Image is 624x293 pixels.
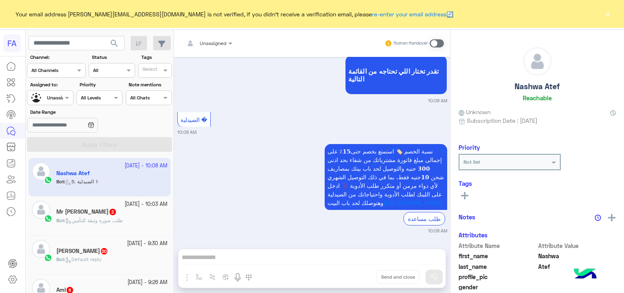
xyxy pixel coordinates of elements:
[129,81,171,88] label: Note mentions
[65,256,102,262] span: Default reply
[524,47,551,75] img: defaultAdmin.png
[538,252,616,260] span: Nashwa
[377,270,419,284] button: Send and close
[56,217,65,223] b: :
[538,262,616,271] span: Atef
[325,144,447,210] p: 18/9/2025, 10:08 AM
[459,262,537,271] span: last_name
[328,148,444,206] span: نسبة الخصم 🏷️ استمتع بخصم حتى𝟭𝟱٪ على إجمالى مبلغ فاتورة مشترياتك من شفاء بحد ادنى 𝟯𝟬𝟬 جنيه والتوص...
[595,214,601,221] img: notes
[459,283,537,291] span: gender
[459,108,490,116] span: Unknown
[428,97,447,104] small: 10:08 AM
[127,279,167,286] small: [DATE] - 9:26 AM
[141,54,171,61] label: Tags
[44,214,52,223] img: WhatsApp
[372,11,446,18] a: re-enter your email address
[92,54,134,61] label: Status
[105,36,125,54] button: search
[125,201,167,208] small: [DATE] - 10:03 AM
[459,231,488,239] h6: Attributes
[32,201,50,219] img: defaultAdmin.png
[459,180,616,187] h6: Tags
[604,10,612,18] button: ×
[80,81,122,88] label: Priority
[383,199,442,206] a: [URL][DOMAIN_NAME]
[200,40,226,46] span: Unassigned
[127,240,167,248] small: [DATE] - 9:30 AM
[101,248,107,255] span: 20
[428,228,447,234] small: 10:08 AM
[27,137,172,152] button: Apply Filters
[459,273,537,281] span: profile_pic
[459,144,480,151] h6: Priority
[141,65,157,75] div: Select
[467,116,537,125] span: Subscription Date : [DATE]
[65,217,123,223] span: طلب صورة وثيقة للتأمين
[3,34,21,52] div: FA
[348,67,444,83] span: تقدر تختار اللي تحتاجه من القائمة التالية
[56,217,64,223] span: Bot
[394,40,428,47] small: Human Handover
[30,81,72,88] label: Assigned to:
[30,108,122,116] label: Date Range
[109,209,116,215] span: 2
[56,208,117,215] h5: Mr Mohamed Gaber
[538,283,616,291] span: null
[459,252,537,260] span: first_name
[109,38,119,48] span: search
[56,256,64,262] span: Bot
[44,254,52,262] img: WhatsApp
[32,240,50,258] img: defaultAdmin.png
[515,82,560,91] h5: Nashwa Atef
[538,241,616,250] span: Attribute Value
[403,212,445,225] div: طلب مساعدة
[459,213,475,221] h6: Notes
[459,241,537,250] span: Attribute Name
[177,129,196,135] small: 10:08 AM
[16,10,453,18] span: Your email address [PERSON_NAME][EMAIL_ADDRESS][DOMAIN_NAME] is not verified, if you didn't recei...
[56,248,108,255] h5: عطا البسيوني
[523,94,552,101] h6: Reachable
[608,214,615,221] img: add
[181,116,207,123] span: الصيدلية �
[30,54,85,61] label: Channel:
[56,256,65,262] b: :
[571,260,599,289] img: hulul-logo.png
